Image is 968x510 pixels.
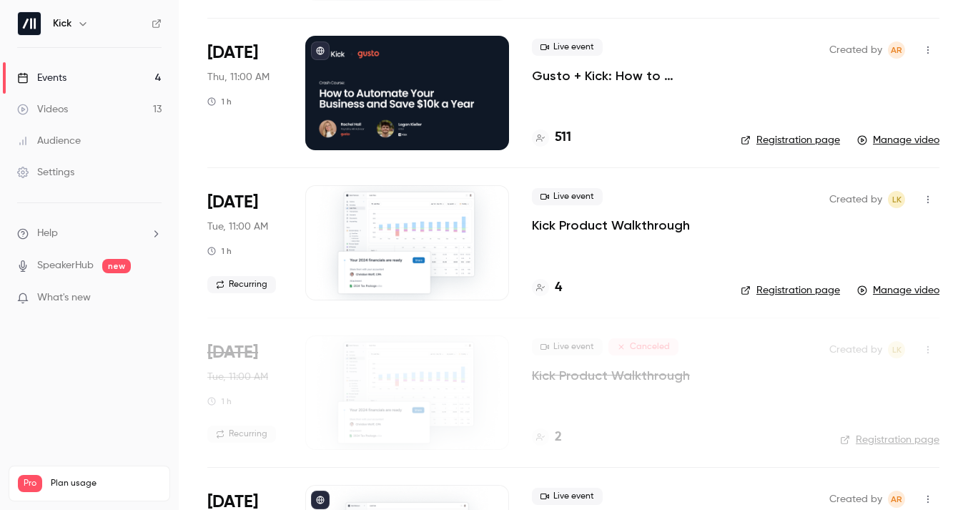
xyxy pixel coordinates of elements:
[532,128,571,147] a: 511
[829,341,882,358] span: Created by
[207,70,270,84] span: Thu, 11:00 AM
[829,491,882,508] span: Created by
[532,428,562,447] a: 2
[18,475,42,492] span: Pro
[207,276,276,293] span: Recurring
[532,278,562,298] a: 4
[741,283,840,298] a: Registration page
[892,341,902,358] span: LK
[207,36,282,150] div: Sep 25 Thu, 11:00 AM (America/Vancouver)
[608,338,678,355] span: Canceled
[532,338,603,355] span: Live event
[51,478,161,489] span: Plan usage
[37,258,94,273] a: SpeakerHub
[17,226,162,241] li: help-dropdown-opener
[17,165,74,180] div: Settings
[102,259,131,273] span: new
[207,245,232,257] div: 1 h
[207,41,258,64] span: [DATE]
[532,67,718,84] a: Gusto + Kick: How to Automate your Business and Save $10k a Year
[555,278,562,298] h4: 4
[207,426,276,443] span: Recurring
[532,488,603,505] span: Live event
[840,433,939,447] a: Registration page
[207,185,282,300] div: Sep 23 Tue, 11:00 AM (America/Los Angeles)
[857,283,939,298] a: Manage video
[207,191,258,214] span: [DATE]
[17,134,81,148] div: Audience
[17,102,68,117] div: Videos
[18,12,41,35] img: Kick
[207,396,232,407] div: 1 h
[144,292,162,305] iframe: Noticeable Trigger
[891,491,902,508] span: AR
[207,220,268,234] span: Tue, 11:00 AM
[532,39,603,56] span: Live event
[207,96,232,107] div: 1 h
[888,491,905,508] span: Andrew Roth
[888,341,905,358] span: Logan Kieller
[207,335,282,450] div: Sep 9 Tue, 11:00 AM (America/Los Angeles)
[741,133,840,147] a: Registration page
[532,217,690,234] a: Kick Product Walkthrough
[17,71,66,85] div: Events
[555,128,571,147] h4: 511
[829,41,882,59] span: Created by
[53,16,71,31] h6: Kick
[555,428,562,447] h4: 2
[857,133,939,147] a: Manage video
[891,41,902,59] span: AR
[532,367,690,384] a: Kick Product Walkthrough
[37,226,58,241] span: Help
[37,290,91,305] span: What's new
[888,191,905,208] span: Logan Kieller
[888,41,905,59] span: Andrew Roth
[207,341,258,364] span: [DATE]
[207,370,268,384] span: Tue, 11:00 AM
[829,191,882,208] span: Created by
[532,188,603,205] span: Live event
[892,191,902,208] span: LK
